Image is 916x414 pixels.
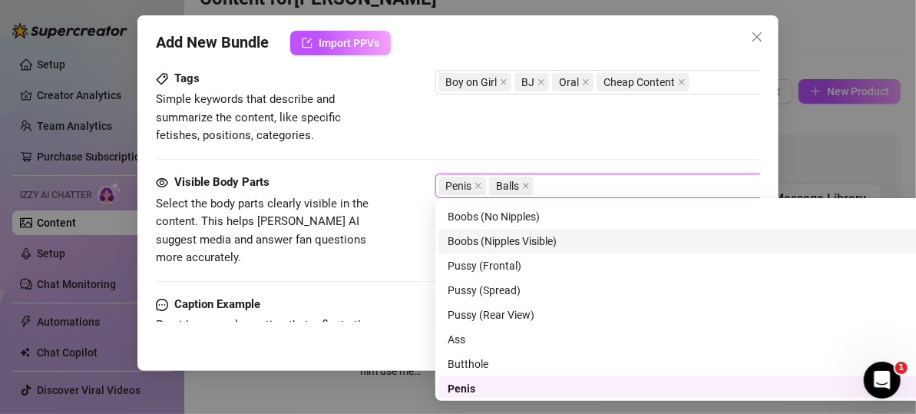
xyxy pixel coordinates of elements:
[445,177,471,194] span: Penis
[514,73,549,91] span: BJ
[864,362,901,399] iframe: Intercom live chat
[156,92,341,142] span: Simple keywords that describe and summarize the content, like specific fetishes, positions, categ...
[438,177,486,195] span: Penis
[438,73,511,91] span: Boy on Girl
[319,37,379,49] span: Import PPVs
[895,362,908,374] span: 1
[156,73,168,85] span: tag
[290,31,391,55] button: Import PPVs
[174,175,270,189] strong: Visible Body Parts
[156,296,168,314] span: message
[751,31,763,43] span: close
[745,25,769,49] button: Close
[678,78,686,86] span: close
[156,31,269,55] span: Add New Bundle
[521,74,534,91] span: BJ
[559,74,579,91] span: Oral
[174,297,260,311] strong: Caption Example
[552,73,594,91] span: Oral
[475,182,482,190] span: close
[745,31,769,43] span: Close
[604,74,675,91] span: Cheap Content
[582,78,590,86] span: close
[597,73,689,91] span: Cheap Content
[489,177,534,195] span: Balls
[156,197,369,265] span: Select the body parts clearly visible in the content. This helps [PERSON_NAME] AI suggest media a...
[156,177,168,189] span: eye
[174,71,200,85] strong: Tags
[537,78,545,86] span: close
[500,78,508,86] span: close
[156,318,379,386] span: Provide a sample caption that reflects the exact style you'd use in a chatting session. This is y...
[496,177,519,194] span: Balls
[302,38,312,48] span: import
[445,74,497,91] span: Boy on Girl
[522,182,530,190] span: close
